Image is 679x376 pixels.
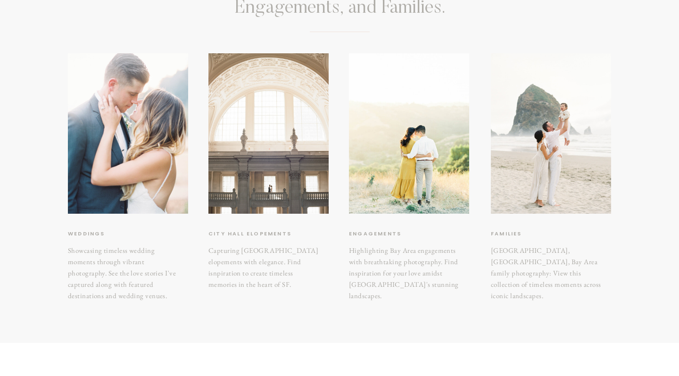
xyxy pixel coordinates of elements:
a: Engagements [349,229,435,239]
a: City hall elopements [208,229,302,239]
a: weddings [68,229,147,239]
a: Families [491,229,583,239]
a: [GEOGRAPHIC_DATA], [GEOGRAPHIC_DATA], Bay Area family photography: View this collection of timele... [491,245,605,295]
h3: Highlighting Bay Area engagements with breathtaking photography. Find inspiration for your love a... [349,245,463,295]
h3: Showcasing timeless wedding moments through vibrant photography. See the love stories I've captur... [68,245,182,277]
h3: Capturing [GEOGRAPHIC_DATA] elopements with elegance. Find isnpiration to create timeless memorie... [208,245,323,278]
